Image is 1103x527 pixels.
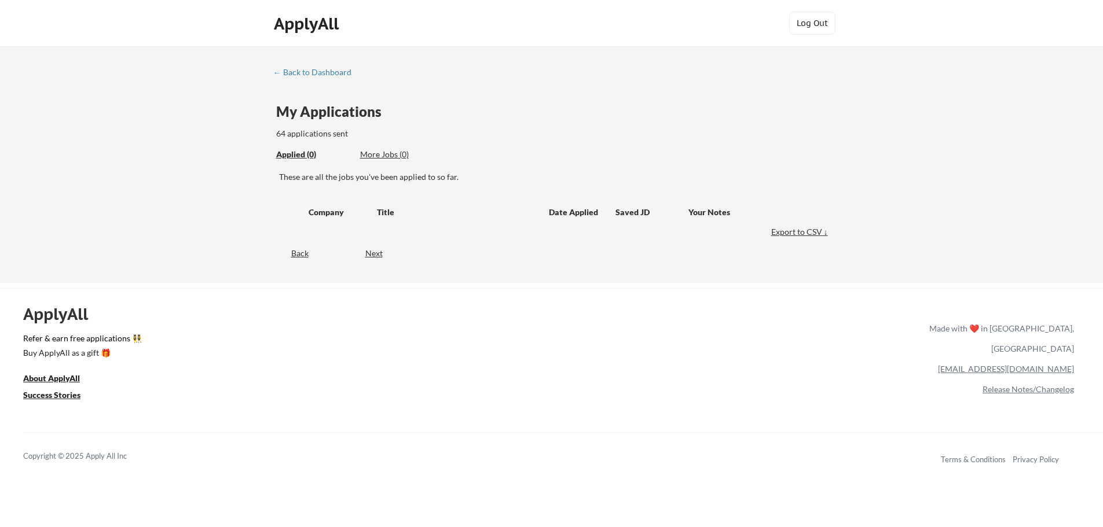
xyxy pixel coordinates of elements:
[549,207,600,218] div: Date Applied
[276,149,351,160] div: Applied (0)
[1013,455,1059,464] a: Privacy Policy
[941,455,1006,464] a: Terms & Conditions
[273,248,309,259] div: Back
[938,364,1074,374] a: [EMAIL_ADDRESS][DOMAIN_NAME]
[273,68,360,79] a: ← Back to Dashboard
[23,304,101,324] div: ApplyAll
[276,105,391,119] div: My Applications
[273,68,360,76] div: ← Back to Dashboard
[276,149,351,161] div: These are all the jobs you've been applied to so far.
[789,12,836,35] button: Log Out
[276,128,500,139] div: 64 applications sent
[688,207,820,218] div: Your Notes
[23,373,80,383] u: About ApplyAll
[23,372,96,386] a: About ApplyAll
[274,14,342,34] div: ApplyAll
[925,318,1074,359] div: Made with ❤️ in [GEOGRAPHIC_DATA], [GEOGRAPHIC_DATA]
[377,207,538,218] div: Title
[771,226,831,238] div: Export to CSV ↓
[360,149,445,160] div: More Jobs (0)
[279,171,831,183] div: These are all the jobs you've been applied to so far.
[615,201,688,222] div: Saved JD
[23,347,139,361] a: Buy ApplyAll as a gift 🎁
[365,248,396,259] div: Next
[23,349,139,357] div: Buy ApplyAll as a gift 🎁
[23,390,80,400] u: Success Stories
[23,389,96,403] a: Success Stories
[23,334,687,347] a: Refer & earn free applications 👯‍♀️
[983,384,1074,394] a: Release Notes/Changelog
[23,451,156,462] div: Copyright © 2025 Apply All Inc
[309,207,367,218] div: Company
[360,149,445,161] div: These are job applications we think you'd be a good fit for, but couldn't apply you to automatica...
